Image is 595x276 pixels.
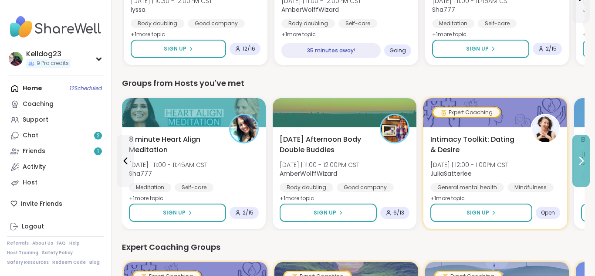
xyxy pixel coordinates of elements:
[281,19,335,28] div: Body doubling
[466,45,489,53] span: Sign Up
[129,160,207,169] span: [DATE] | 11:00 - 11:45AM CST
[7,112,104,128] a: Support
[430,183,504,192] div: General mental health
[430,160,508,169] span: [DATE] | 12:00 - 1:00PM CST
[7,250,38,256] a: Host Training
[393,209,404,216] span: 6 / 13
[230,115,257,142] img: Sha777
[478,19,517,28] div: Self-care
[280,134,370,155] span: [DATE] Afternoon Body Double Buddies
[7,159,104,175] a: Activity
[381,115,408,142] img: AmberWolffWizard
[188,19,245,28] div: Good company
[433,108,500,117] div: Expert Coaching
[89,259,100,266] a: Blog
[314,209,336,217] span: Sign Up
[338,19,377,28] div: Self-care
[57,240,66,246] a: FAQ
[280,160,359,169] span: [DATE] | 11:00 - 12:00PM CST
[23,116,48,124] div: Support
[26,49,71,59] div: Kelldog23
[7,128,104,143] a: Chat2
[129,204,226,222] button: Sign Up
[389,47,406,54] span: Going
[432,5,455,14] b: Sha777
[541,209,555,216] span: Open
[9,52,23,66] img: Kelldog23
[131,19,184,28] div: Body doubling
[129,134,220,155] span: 8 minute Heart Align Meditation
[546,45,557,52] span: 2 / 15
[97,148,99,155] span: 1
[129,183,171,192] div: Meditation
[42,250,73,256] a: Safety Policy
[280,183,333,192] div: Body doubling
[32,240,53,246] a: About Us
[22,222,44,231] div: Logout
[7,96,104,112] a: Coaching
[337,183,394,192] div: Good company
[430,204,532,222] button: Sign Up
[281,43,381,58] div: 35 minutes away!
[243,45,255,52] span: 12 / 16
[23,163,46,171] div: Activity
[243,209,254,216] span: 2 / 15
[129,169,152,178] b: Sha777
[7,175,104,191] a: Host
[507,183,554,192] div: Mindfulness
[432,19,474,28] div: Meditation
[281,5,339,14] b: AmberWolffWizard
[532,115,559,142] img: JuliaSatterlee
[7,240,29,246] a: Referrals
[37,60,69,67] span: 9 Pro credits
[7,12,104,42] img: ShareWell Nav Logo
[432,40,529,58] button: Sign Up
[131,5,145,14] b: lyssa
[7,143,104,159] a: Friends1
[7,259,49,266] a: Safety Resources
[163,209,186,217] span: Sign Up
[122,241,585,253] div: Expert Coaching Groups
[23,131,38,140] div: Chat
[7,196,104,211] div: Invite Friends
[131,40,226,58] button: Sign Up
[164,45,186,53] span: Sign Up
[122,77,585,89] div: Groups from Hosts you've met
[175,183,213,192] div: Self-care
[280,169,337,178] b: AmberWolffWizard
[430,134,521,155] span: Intimacy Toolkit: Dating & Desire
[467,209,489,217] span: Sign Up
[23,147,45,156] div: Friends
[430,169,472,178] b: JuliaSatterlee
[23,178,37,187] div: Host
[97,132,100,140] span: 2
[23,100,54,109] div: Coaching
[280,204,377,222] button: Sign Up
[7,219,104,235] a: Logout
[69,240,80,246] a: Help
[52,259,86,266] a: Redeem Code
